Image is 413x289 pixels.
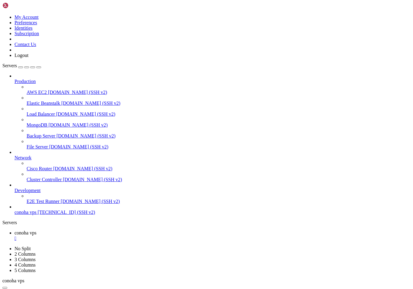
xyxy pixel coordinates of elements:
[15,230,411,241] a: conoha vps
[15,79,411,84] a: Production
[15,262,36,267] a: 4 Columns
[61,101,121,106] span: [DOMAIN_NAME] (SSH v2)
[27,101,411,106] a: Elastic Beanstalk [DOMAIN_NAME] (SSH v2)
[15,210,36,215] span: conoha vps
[15,155,31,160] span: Network
[27,161,411,171] li: Cisco Router [DOMAIN_NAME] (SSH v2)
[2,68,334,73] x-row: Processes: 128
[27,101,60,106] span: Elastic Beanstalk
[48,90,107,95] span: [DOMAIN_NAME] (SSH v2)
[27,144,411,150] a: File Server [DOMAIN_NAME] (SSH v2)
[2,278,24,283] span: conoha vps
[15,246,31,251] a: No Split
[27,166,411,171] a: Cisco Router [DOMAIN_NAME] (SSH v2)
[27,111,411,117] a: Load Balancer [DOMAIN_NAME] (SSH v2)
[15,150,411,182] li: Network
[27,122,47,128] span: MongoDB
[2,139,334,144] x-row: 10 of these updates are standard security updates.
[15,31,39,36] a: Subscription
[15,268,36,273] a: 5 Columns
[2,177,334,182] x-row: Last login: [DATE] from [TECHNICAL_ID]
[15,182,411,204] li: Development
[53,166,112,171] span: [DOMAIN_NAME] (SSH v2)
[15,204,411,215] li: conoha vps [TECHNICAL_ID] (SSH v2)
[2,19,334,24] x-row: * Management: [URL][DOMAIN_NAME]
[2,84,334,90] x-row: IPv6 address for eth0: [TECHNICAL_ID]
[2,62,334,68] x-row: Swap usage: 0%
[2,133,334,139] x-row: 17 updates can be applied immediately.
[2,122,334,128] x-row: Expanded Security Maintenance for Applications is not enabled.
[15,188,41,193] span: Development
[2,63,41,68] a: Servers
[2,220,411,225] div: Servers
[27,177,411,182] a: Cluster Controller [DOMAIN_NAME] (SSH v2)
[27,199,411,204] a: E2E Test Runner [DOMAIN_NAME] (SSH v2)
[27,117,411,128] li: MongoDB [DOMAIN_NAME] (SSH v2)
[27,95,411,106] li: Elastic Beanstalk [DOMAIN_NAME] (SSH v2)
[2,2,37,8] img: Shellngn
[2,101,334,106] x-row: just raised the bar for easy, resilient and secure K8s cluster deployment.
[61,199,120,204] span: [DOMAIN_NAME] (SSH v2)
[15,20,37,25] a: Preferences
[15,188,411,193] a: Development
[37,210,95,215] span: [TECHNICAL_ID] (SSH v2)
[27,84,411,95] li: AWS EC2 [DOMAIN_NAME] (SSH v2)
[15,15,39,20] a: My Account
[2,57,334,62] x-row: Memory usage: 11%
[27,177,62,182] span: Cluster Controller
[27,133,55,138] span: Backup Server
[2,155,334,161] x-row: Enable ESM Apps to receive additional future security updates.
[15,73,411,150] li: Production
[15,236,411,241] a: 
[27,111,55,117] span: Load Balancer
[2,2,334,8] x-row: Welcome to Ubuntu 24.04.3 LTS (GNU/Linux 6.8.0-83-generic x86_64)
[2,73,334,79] x-row: Users logged in: 1
[27,106,411,117] li: Load Balancer [DOMAIN_NAME] (SSH v2)
[15,79,36,84] span: Production
[56,111,115,117] span: [DOMAIN_NAME] (SSH v2)
[2,199,334,204] x-row: root@vm-0301928f-8c:~#
[15,257,36,262] a: 3 Columns
[2,51,334,57] x-row: Usage of /: 5.2% of 98.24GB
[63,177,122,182] span: [DOMAIN_NAME] (SSH v2)
[15,155,411,161] a: Network
[49,144,109,149] span: [DOMAIN_NAME] (SSH v2)
[27,144,48,149] span: File Server
[15,251,36,257] a: 2 Columns
[2,13,334,19] x-row: * Documentation: [URL][DOMAIN_NAME]
[2,161,334,166] x-row: See [URL][DOMAIN_NAME] or run: sudo pro status
[2,144,334,150] x-row: To see these additional updates run: apt list --upgradable
[2,111,334,117] x-row: [URL][DOMAIN_NAME]
[27,128,411,139] li: Backup Server [DOMAIN_NAME] (SSH v2)
[15,42,36,47] a: Contact Us
[2,193,334,199] x-row: /root
[27,90,411,95] a: AWS EC2 [DOMAIN_NAME] (SSH v2)
[48,122,108,128] span: [DOMAIN_NAME] (SSH v2)
[27,122,411,128] a: MongoDB [DOMAIN_NAME] (SSH v2)
[27,193,411,204] li: E2E Test Runner [DOMAIN_NAME] (SSH v2)
[2,35,334,41] x-row: System information as of [DATE]
[27,166,52,171] span: Cisco Router
[15,230,36,235] span: conoha vps
[2,46,334,51] x-row: System load: 0.0
[57,133,116,138] span: [DOMAIN_NAME] (SSH v2)
[27,90,47,95] span: AWS EC2
[15,25,33,31] a: Identities
[61,199,63,204] div: (23, 36)
[27,199,60,204] span: E2E Test Runner
[2,95,334,101] x-row: * Strictly confined Kubernetes makes edge and IoT secure. Learn how MicroK8s
[2,182,334,188] x-row: root@vm-0301928f-8c:~# ls
[27,171,411,182] li: Cluster Controller [DOMAIN_NAME] (SSH v2)
[2,79,334,84] x-row: IPv4 address for eth0: [TECHNICAL_ID]
[2,188,334,193] x-row: root@vm-0301928f-8c:~# pwd
[2,63,17,68] span: Servers
[15,210,411,215] a: conoha vps [TECHNICAL_ID] (SSH v2)
[27,139,411,150] li: File Server [DOMAIN_NAME] (SSH v2)
[27,133,411,139] a: Backup Server [DOMAIN_NAME] (SSH v2)
[15,53,28,58] a: Logout
[2,24,334,30] x-row: * Support: [URL][DOMAIN_NAME]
